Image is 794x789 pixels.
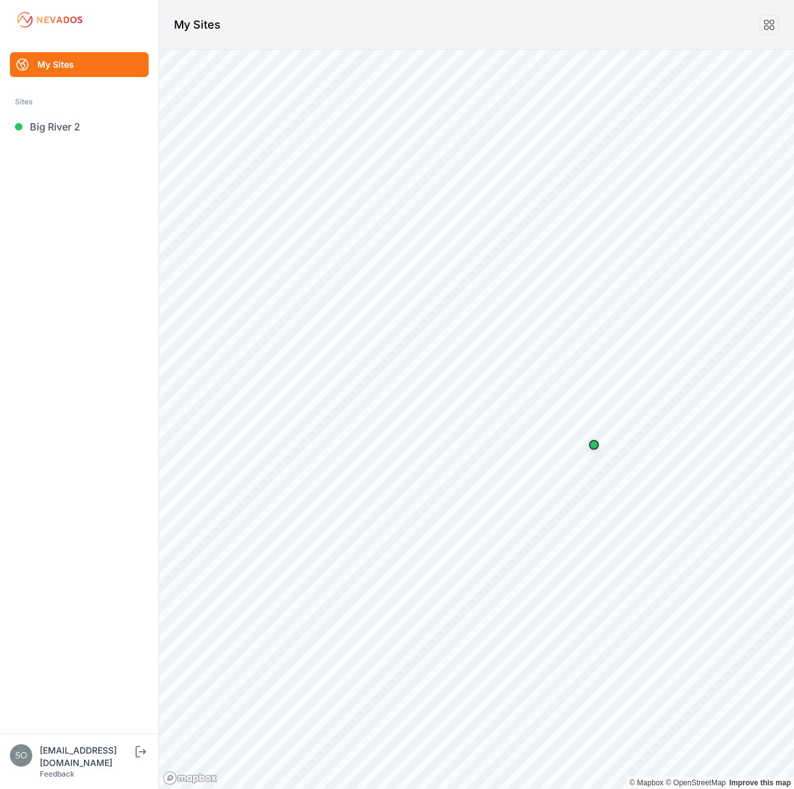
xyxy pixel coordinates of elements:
[163,771,217,785] a: Mapbox logo
[729,778,791,787] a: Map feedback
[40,744,133,769] div: [EMAIL_ADDRESS][DOMAIN_NAME]
[629,778,664,787] a: Mapbox
[174,16,221,34] h1: My Sites
[10,52,148,77] a: My Sites
[665,778,726,787] a: OpenStreetMap
[15,10,84,30] img: Nevados
[10,114,148,139] a: Big River 2
[15,94,144,109] div: Sites
[40,769,75,778] a: Feedback
[10,744,32,767] img: solvocc@solvenergy.com
[582,432,606,457] div: Map marker
[159,50,794,789] canvas: Map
